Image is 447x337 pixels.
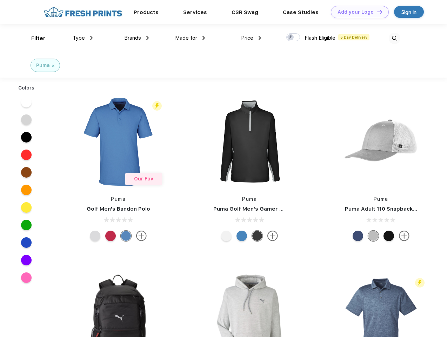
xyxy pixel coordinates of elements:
div: Lake Blue [121,231,131,241]
span: Type [73,35,85,41]
span: Brands [124,35,141,41]
div: Peacoat Qut Shd [353,231,363,241]
span: Price [241,35,253,41]
a: Sign in [394,6,424,18]
a: Services [183,9,207,15]
div: High Rise [90,231,100,241]
div: Puma [36,62,50,69]
img: dropdown.png [259,36,261,40]
a: Puma Golf Men's Gamer Golf Quarter-Zip [213,206,324,212]
a: CSR Swag [232,9,258,15]
img: func=resize&h=266 [72,95,165,189]
div: Puma Black [252,231,262,241]
img: flash_active_toggle.svg [415,278,425,288]
a: Products [134,9,159,15]
img: func=resize&h=266 [203,95,296,189]
div: Ski Patrol [105,231,116,241]
div: Colors [13,84,40,92]
span: Flash Eligible [305,35,335,41]
span: 5 Day Delivery [338,34,369,40]
span: Our Fav [134,176,153,181]
img: fo%20logo%202.webp [42,6,124,18]
div: Add your Logo [338,9,374,15]
img: func=resize&h=266 [334,95,428,189]
div: Pma Blk with Pma Blk [383,231,394,241]
img: more.svg [136,231,147,241]
a: Puma [374,196,388,202]
div: Filter [31,34,46,42]
img: dropdown.png [146,36,149,40]
img: filter_cancel.svg [52,65,54,67]
div: Sign in [401,8,416,16]
img: dropdown.png [202,36,205,40]
span: Made for [175,35,197,41]
div: Bright Cobalt [236,231,247,241]
img: desktop_search.svg [389,33,400,44]
a: Puma [111,196,126,202]
img: more.svg [399,231,409,241]
img: flash_active_toggle.svg [152,101,162,111]
div: Bright White [221,231,232,241]
a: Golf Men's Bandon Polo [87,206,150,212]
img: DT [377,10,382,14]
img: more.svg [267,231,278,241]
img: dropdown.png [90,36,93,40]
a: Puma [242,196,257,202]
div: Quarry with Brt Whit [368,231,379,241]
